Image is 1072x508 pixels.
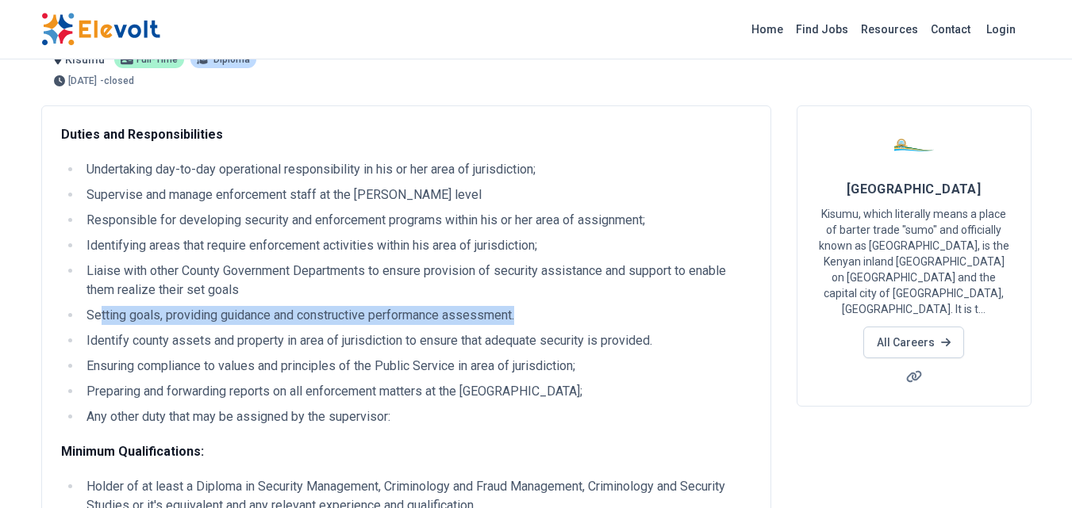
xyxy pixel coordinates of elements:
[213,55,250,64] span: diploma
[100,76,134,86] p: - closed
[68,76,97,86] span: [DATE]
[816,206,1012,317] p: Kisumu, which literally means a place of barter trade "sumo" and officially known as [GEOGRAPHIC_...
[745,17,790,42] a: Home
[82,160,751,179] li: Undertaking day-to-day operational responsibility in his or her area of jurisdiction;
[65,53,105,66] span: kisumu
[847,181,982,197] span: [GEOGRAPHIC_DATA]
[82,262,751,300] li: Liaise with other County Government Departments to ensure provision of security assistance and su...
[41,13,160,46] img: Elevolt
[82,211,751,230] li: Responsible for developing security and enforcement programs within his or her area of assignment;
[790,17,855,42] a: Find Jobs
[863,327,964,358] a: All Careers
[82,357,751,376] li: Ensuring compliance to values and principles of the Public Service in area of jurisdiction;
[924,17,977,42] a: Contact
[855,17,924,42] a: Resources
[136,55,178,64] span: full-time
[82,185,751,204] li: Supervise and manage enforcement staff at the [PERSON_NAME] level
[82,236,751,255] li: Identifying areas that require enforcement activities within his area of jurisdiction;
[82,331,751,350] li: Identify county assets and property in area of jurisdiction to ensure that adequate security is p...
[977,13,1025,45] a: Login
[82,407,751,426] li: Any other duty that may be assigned by the supervisor:
[82,306,751,325] li: Setting goals, providing guidance and constructive performance assessment.
[82,382,751,401] li: Preparing and forwarding reports on all enforcement matters at the [GEOGRAPHIC_DATA];
[61,127,223,142] strong: Duties and Responsibilities
[894,125,934,165] img: Kisumu County
[61,444,204,459] strong: Minimum Qualifications:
